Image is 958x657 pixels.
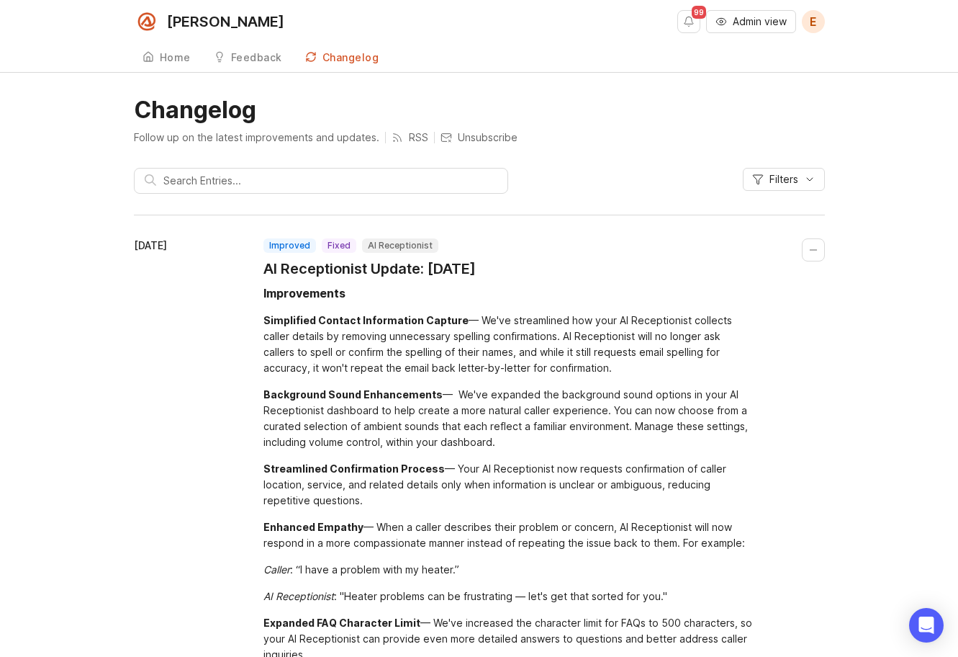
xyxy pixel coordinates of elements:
[269,240,310,251] p: improved
[909,608,944,643] div: Open Intercom Messenger
[160,53,191,63] div: Home
[677,10,700,33] button: Notifications
[368,240,433,251] p: AI Receptionist
[134,9,160,35] img: Smith.ai logo
[134,130,379,145] p: Follow up on the latest improvements and updates.
[263,590,334,602] div: AI Receptionist
[692,6,706,19] span: 99
[263,563,290,576] div: Caller
[263,285,345,302] div: Improvements
[263,589,753,604] div: : "Heater problems can be frustrating — let's get that sorted for you."
[409,130,428,145] p: RSS
[263,562,753,578] div: : “I have a problem with my heater.”
[263,313,753,376] div: — We've streamlined how your AI Receptionist collects caller details by removing unnecessary spel...
[440,130,518,145] button: Unsubscribe
[205,43,291,73] a: Feedback
[263,314,469,326] div: Simplified Contact Information Capture
[769,172,798,187] span: Filters
[733,14,787,29] span: Admin view
[263,259,476,279] a: AI Receptionist Update: [DATE]
[263,617,420,629] div: Expanded FAQ Character Limit
[810,13,817,30] span: E
[743,168,825,191] button: Filters
[134,96,825,125] h1: Changelog
[163,173,497,189] input: Search Entries...
[167,14,284,29] div: [PERSON_NAME]
[322,53,379,63] div: Changelog
[392,130,428,145] a: RSS
[134,43,199,73] a: Home
[802,10,825,33] button: E
[327,240,351,251] p: fixed
[263,462,445,475] div: Streamlined Confirmation Process
[134,239,167,251] time: [DATE]
[263,387,753,450] div: — We've expanded the background sound options in your AI Receptionist dashboard to help create a ...
[263,388,443,401] div: Background Sound Enhancements
[706,10,796,33] button: Admin view
[802,238,825,262] button: Collapse changelog entry
[297,43,388,73] a: Changelog
[231,53,282,63] div: Feedback
[263,461,753,509] div: — Your AI Receptionist now requests confirmation of caller location, service, and related details...
[263,521,363,533] div: Enhanced Empathy
[263,519,753,551] div: — When a caller describes their problem or concern, AI Receptionist will now respond in a more co...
